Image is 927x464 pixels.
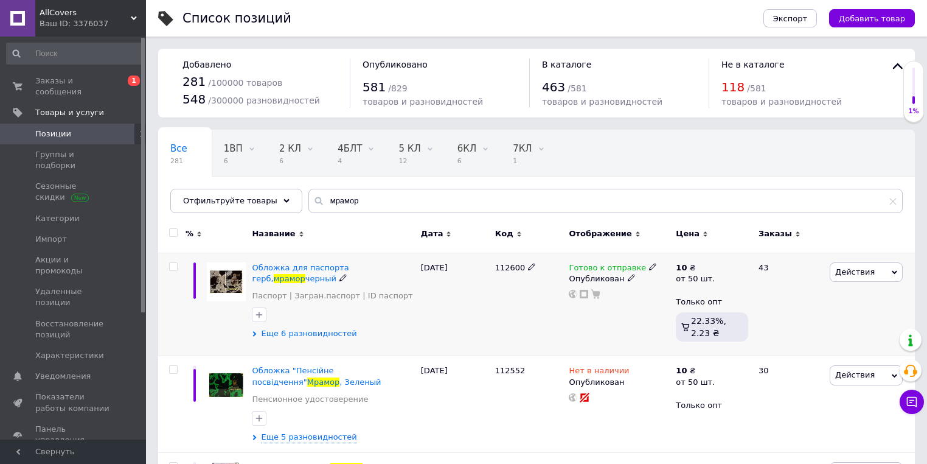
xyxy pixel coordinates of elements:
[569,263,646,276] span: Готово к отправке
[182,92,206,107] span: 548
[363,97,483,107] span: товаров и разновидностей
[207,365,246,404] img: Обложка "Пенсійне посвідчення" Мрамор, Зеленый
[721,97,842,107] span: товаров и разновидностей
[676,400,748,411] div: Только опт
[900,390,924,414] button: Чат с покупателем
[35,392,113,413] span: Показатели работы компании
[495,366,526,375] span: 112552
[676,262,715,273] div: ₴
[398,156,420,166] span: 12
[252,366,381,386] a: Обложка "Пенсійне посвідчення"Мрамор, Зеленый
[279,143,301,154] span: 2 КЛ
[363,80,386,94] span: 581
[208,78,282,88] span: / 100000 товаров
[495,263,526,272] span: 112600
[513,143,532,154] span: 7КЛ
[418,356,492,453] div: [DATE]
[676,377,715,388] div: от 50 шт.
[569,377,670,388] div: Опубликован
[569,228,631,239] span: Отображение
[182,12,291,25] div: Список позиций
[224,156,243,166] span: 6
[186,228,193,239] span: %
[35,128,71,139] span: Позиции
[128,76,140,86] span: 1
[208,96,320,105] span: / 300000 разновидностей
[35,255,113,276] span: Акции и промокоды
[40,18,146,29] div: Ваш ID: 3376037
[170,143,187,154] span: Все
[207,262,246,301] img: Обложка для паспорта герб, мрамор черный
[676,297,748,308] div: Только опт
[6,43,144,65] input: Поиск
[252,394,368,405] a: Пенсионное удостоверение
[495,228,513,239] span: Код
[261,432,356,443] span: Еще 5 разновидностей
[279,156,301,166] span: 6
[183,196,277,205] span: Отфильтруйте товары
[569,273,670,284] div: Опубликован
[338,143,362,154] span: 4БЛТ
[835,267,875,276] span: Действия
[835,370,875,379] span: Действия
[676,366,687,375] b: 10
[252,290,412,301] a: Паспорт | Загран.паспорт | ID паспорт
[676,273,715,284] div: от 50 шт.
[35,424,113,446] span: Панель управления
[691,316,726,338] span: 22.33%, 2.23 ₴
[542,60,591,69] span: В каталоге
[721,80,745,94] span: 118
[307,378,339,387] span: Мрамор
[763,9,817,27] button: Экспорт
[35,107,104,118] span: Товары и услуги
[421,228,443,239] span: Дата
[182,60,231,69] span: Добавлено
[569,366,629,379] span: Нет в наличии
[35,286,113,308] span: Удаленные позиции
[398,143,420,154] span: 5 КЛ
[747,83,766,93] span: / 581
[308,189,903,213] input: Поиск по названию позиции, артикулу и поисковым запросам
[513,156,532,166] span: 1
[829,9,915,27] button: Добавить товар
[457,143,476,154] span: 6КЛ
[751,356,827,453] div: 30
[261,328,356,339] span: Еще 6 разновидностей
[35,371,91,382] span: Уведомления
[418,253,492,356] div: [DATE]
[568,83,586,93] span: / 581
[338,156,362,166] span: 4
[904,107,923,116] div: 1%
[274,274,305,283] span: мрамор
[773,14,807,23] span: Экспорт
[363,60,428,69] span: Опубликовано
[759,228,792,239] span: Заказы
[170,189,220,200] span: прозрачка
[252,263,349,283] span: Обложка для паспорта герб,
[252,228,295,239] span: Название
[542,80,565,94] span: 463
[40,7,131,18] span: AllCovers
[839,14,905,23] span: Добавить товар
[182,74,206,89] span: 281
[170,156,187,166] span: 281
[35,234,67,245] span: Импорт
[35,318,113,340] span: Восстановление позиций
[305,274,336,283] span: черный
[339,378,381,387] span: , Зеленый
[676,228,700,239] span: Цена
[252,263,349,283] a: Обложка для паспорта герб,мраморчерный
[35,213,80,224] span: Категории
[252,366,333,386] span: Обложка "Пенсійне посвідчення"
[35,76,113,97] span: Заказы и сообщения
[35,149,113,171] span: Группы и подборки
[676,365,715,376] div: ₴
[751,253,827,356] div: 43
[35,350,104,361] span: Характеристики
[721,60,785,69] span: Не в каталоге
[35,181,113,203] span: Сезонные скидки
[457,156,476,166] span: 6
[224,143,243,154] span: 1ВП
[388,83,407,93] span: / 829
[676,263,687,272] b: 10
